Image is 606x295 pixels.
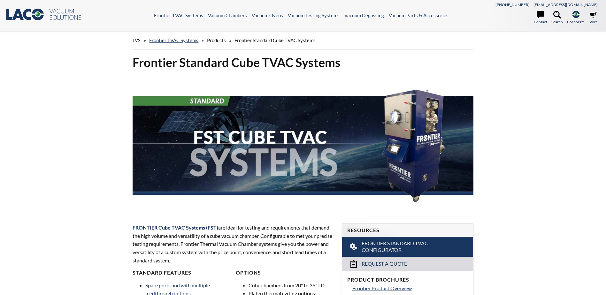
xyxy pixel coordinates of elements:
h4: Resources [347,227,468,234]
a: Search [551,11,563,25]
img: FST Cube TVAC Systems header [133,75,473,212]
a: Vacuum Ovens [252,12,283,18]
span: Frontier Product Overview [352,285,412,291]
a: Request a Quote [342,257,473,271]
a: Frontier TVAC Systems [149,37,198,43]
a: Frontier Standard TVAC Configurator [342,237,473,257]
span: Frontier Standard Cube TVAC Systems [234,37,316,43]
a: Frontier TVAC Systems [154,12,203,18]
a: Store [589,11,598,25]
h4: Standard Features [133,269,231,276]
span: Request a Quote [362,261,407,267]
a: Vacuum Chambers [208,12,247,18]
a: Vacuum Parts & Accessories [389,12,449,18]
div: » » » [133,31,473,49]
a: Contact [534,11,547,25]
li: Cube chambers from 20" to 36" I.D. [249,281,334,290]
a: [EMAIL_ADDRESS][DOMAIN_NAME] [533,2,598,7]
h1: Frontier Standard Cube TVAC Systems [133,55,473,70]
h4: Product Brochures [347,276,468,283]
span: LVS [133,37,141,43]
a: Frontier Product Overview [352,284,468,292]
h4: Options [236,269,334,276]
span: Corporate [567,19,585,25]
p: are ideal for testing and requirements that demand the high volume and versatility of a cube vacu... [133,223,334,264]
a: [PHONE_NUMBER] [495,2,530,7]
a: Vacuum Testing Systems [288,12,340,18]
a: Vacuum Degassing [344,12,384,18]
span: Products [207,37,226,43]
span: Frontier Standard TVAC Configurator [362,240,454,253]
span: FRONTIER Cube TVAC Systems (FST) [133,224,218,231]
